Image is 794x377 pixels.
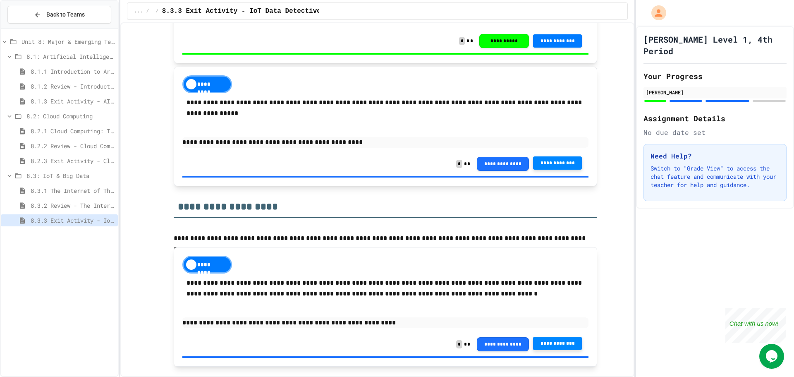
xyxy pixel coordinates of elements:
[651,151,780,161] h3: Need Help?
[31,67,115,76] span: 8.1.1 Introduction to Artificial Intelligence
[31,97,115,106] span: 8.1.3 Exit Activity - AI Detective
[643,127,787,137] div: No due date set
[31,142,115,150] span: 8.2.2 Review - Cloud Computing
[156,8,159,14] span: /
[643,113,787,124] h2: Assignment Details
[134,8,143,14] span: ...
[725,308,786,343] iframe: chat widget
[22,37,115,46] span: Unit 8: Major & Emerging Technologies
[759,344,786,369] iframe: chat widget
[26,52,115,61] span: 8.1: Artificial Intelligence Basics
[146,8,149,14] span: /
[643,3,668,22] div: My Account
[643,70,787,82] h2: Your Progress
[31,82,115,91] span: 8.1.2 Review - Introduction to Artificial Intelligence
[31,186,115,195] span: 8.3.1 The Internet of Things and Big Data: Our Connected Digital World
[162,6,361,16] span: 8.3.3 Exit Activity - IoT Data Detective Challenge
[46,10,85,19] span: Back to Teams
[31,201,115,210] span: 8.3.2 Review - The Internet of Things and Big Data
[26,171,115,180] span: 8.3: IoT & Big Data
[31,127,115,135] span: 8.2.1 Cloud Computing: Transforming the Digital World
[31,156,115,165] span: 8.2.3 Exit Activity - Cloud Service Detective
[31,216,115,225] span: 8.3.3 Exit Activity - IoT Data Detective Challenge
[643,34,787,57] h1: [PERSON_NAME] Level 1, 4th Period
[651,164,780,189] p: Switch to "Grade View" to access the chat feature and communicate with your teacher for help and ...
[26,112,115,120] span: 8.2: Cloud Computing
[646,89,784,96] div: [PERSON_NAME]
